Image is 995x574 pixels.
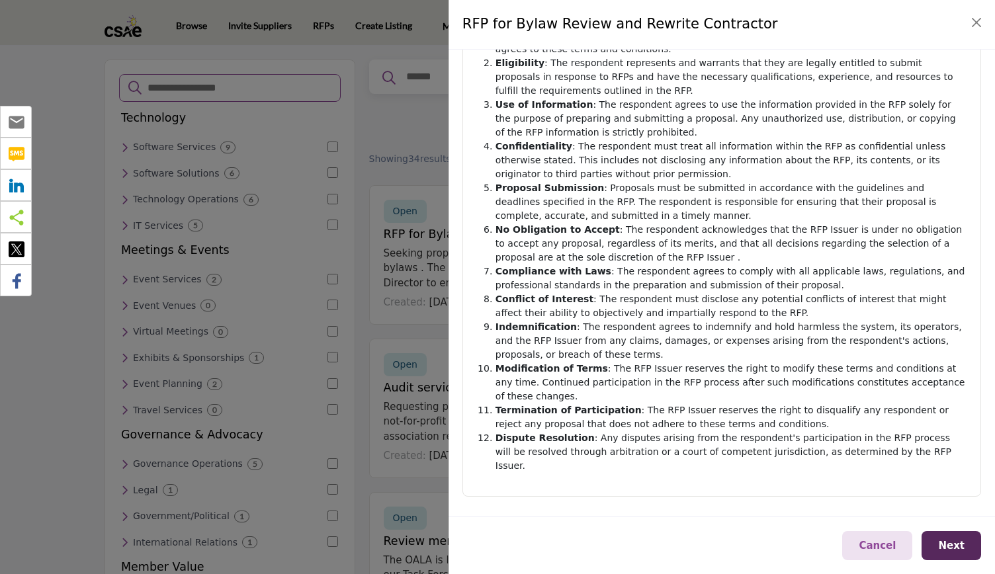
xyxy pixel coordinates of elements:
[480,511,894,528] div: I agree to the related to reviewing and responding to any RFPs
[496,363,608,374] strong: Modification of Terms
[922,531,981,561] button: Next
[496,141,572,151] strong: Confidentiality
[496,431,967,473] li: : Any disputes arising from the respondent's participation in the RFP process will be resolved th...
[496,223,967,265] li: : The respondent acknowledges that the RFP Issuer is under no obligation to accept any proposal, ...
[496,432,595,443] strong: Dispute Resolution
[496,140,967,181] li: : The respondent must treat all information within the RFP as confidential unless otherwise state...
[496,294,593,304] strong: Conflict of Interest
[496,181,967,223] li: : Proposals must be submitted in accordance with the guidelines and deadlines specified in the RF...
[496,266,611,276] strong: Compliance with Laws
[496,183,604,193] strong: Proposal Submission
[496,99,593,110] strong: Use of Information
[496,405,642,415] strong: Termination of Participation
[496,265,967,292] li: : The respondent agrees to comply with all applicable laws, regulations, and professional standar...
[967,13,986,32] button: Close
[496,321,577,332] strong: Indemnification
[842,531,912,561] button: Cancel
[496,98,967,140] li: : The respondent agrees to use the information provided in the RFP solely for the purpose of prep...
[859,540,896,552] span: Cancel
[496,56,967,98] li: : The respondent represents and warrants that they are legally entitled to submit proposals in re...
[496,58,544,68] strong: Eligibility
[496,224,620,235] strong: No Obligation to Accept
[496,362,967,403] li: : The RFP Issuer reserves the right to modify these terms and conditions at any time. Continued p...
[462,14,778,35] h4: RFP for Bylaw Review and Rewrite Contractor
[496,320,967,362] li: : The respondent agrees to indemnify and hold harmless the system, its operators, and the RFP Iss...
[938,540,965,552] span: Next
[496,403,967,431] li: : The RFP Issuer reserves the right to disqualify any respondent or reject any proposal that does...
[496,292,967,320] li: : The respondent must disclose any potential conflicts of interest that might affect their abilit...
